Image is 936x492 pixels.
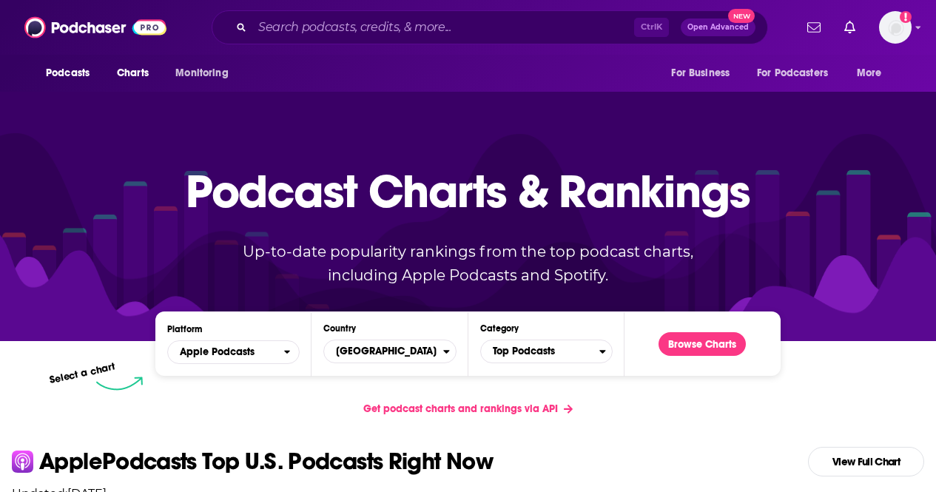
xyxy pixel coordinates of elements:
[481,339,599,364] span: Top Podcasts
[728,9,755,23] span: New
[175,63,228,84] span: Monitoring
[186,143,750,239] p: Podcast Charts & Rankings
[167,340,300,364] button: open menu
[363,402,558,415] span: Get podcast charts and rankings via API
[96,377,143,391] img: select arrow
[46,63,90,84] span: Podcasts
[49,360,117,386] p: Select a chart
[351,391,585,427] a: Get podcast charts and rankings via API
[808,447,924,476] a: View Full Chart
[24,13,166,41] img: Podchaser - Follow, Share and Rate Podcasts
[480,340,613,363] button: Categories
[323,340,456,363] button: Countries
[167,340,300,364] h2: Platforms
[661,59,748,87] button: open menu
[212,10,768,44] div: Search podcasts, credits, & more...
[252,16,634,39] input: Search podcasts, credits, & more...
[900,11,912,23] svg: Add a profile image
[107,59,158,87] a: Charts
[117,63,149,84] span: Charts
[12,451,33,472] img: apple Icon
[180,347,255,357] span: Apple Podcasts
[879,11,912,44] span: Logged in as YiyanWang
[214,240,723,287] p: Up-to-date popularity rankings from the top podcast charts, including Apple Podcasts and Spotify.
[671,63,730,84] span: For Business
[757,63,828,84] span: For Podcasters
[879,11,912,44] img: User Profile
[857,63,882,84] span: More
[846,59,900,87] button: open menu
[324,339,442,364] span: [GEOGRAPHIC_DATA]
[687,24,749,31] span: Open Advanced
[681,18,755,36] button: Open AdvancedNew
[634,18,669,37] span: Ctrl K
[838,15,861,40] a: Show notifications dropdown
[659,332,746,356] button: Browse Charts
[879,11,912,44] button: Show profile menu
[747,59,849,87] button: open menu
[39,450,493,474] p: Apple Podcasts Top U.S. Podcasts Right Now
[36,59,109,87] button: open menu
[165,59,247,87] button: open menu
[801,15,826,40] a: Show notifications dropdown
